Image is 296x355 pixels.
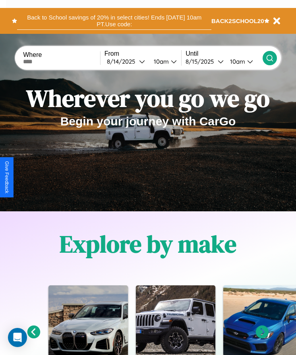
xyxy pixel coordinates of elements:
[107,58,139,65] div: 8 / 14 / 2025
[186,50,263,57] label: Until
[60,228,236,260] h1: Explore by make
[211,18,264,24] b: BACK2SCHOOL20
[23,51,100,59] label: Where
[4,161,10,193] div: Give Feedback
[104,57,147,66] button: 8/14/2025
[17,12,211,30] button: Back to School savings of 20% in select cities! Ends [DATE] 10am PT.Use code:
[147,57,182,66] button: 10am
[226,58,247,65] div: 10am
[8,328,27,347] div: Open Intercom Messenger
[186,58,218,65] div: 8 / 15 / 2025
[104,50,182,57] label: From
[150,58,171,65] div: 10am
[224,57,263,66] button: 10am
